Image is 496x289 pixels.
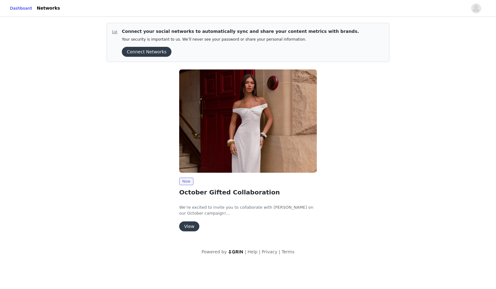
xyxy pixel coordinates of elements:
[228,250,244,254] img: logo
[179,69,317,173] img: Peppermayo AUS
[281,249,294,254] a: Terms
[279,249,280,254] span: |
[122,28,359,35] p: Connect your social networks to automatically sync and share your content metrics with brands.
[179,178,193,185] span: New
[259,249,260,254] span: |
[33,1,64,15] a: Networks
[201,249,227,254] span: Powered by
[122,37,359,42] p: Your security is important to us. We’ll never see your password or share your personal information.
[262,249,277,254] a: Privacy
[248,249,258,254] a: Help
[10,5,32,11] a: Dashboard
[473,3,479,13] div: avatar
[179,204,317,216] p: We’re excited to invite you to collaborate with [PERSON_NAME] on our October campaign!
[245,249,246,254] span: |
[179,224,199,229] a: View
[122,47,171,57] button: Connect Networks
[179,221,199,231] button: View
[179,188,317,197] h2: October Gifted Collaboration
